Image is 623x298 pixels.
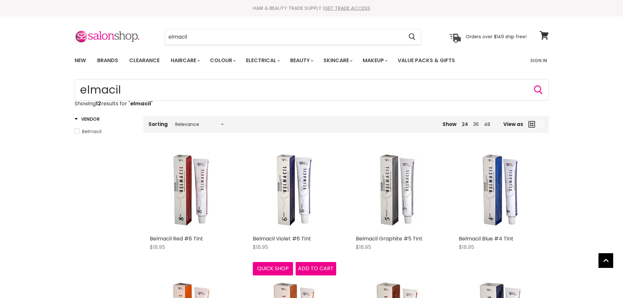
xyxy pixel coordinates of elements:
[130,100,151,107] strong: elmacil
[526,54,551,67] a: Sign In
[356,243,371,251] span: $18.95
[165,29,421,45] form: Product
[393,54,460,67] a: Value Packs & Gifts
[66,5,557,11] div: HAIR & BEAUTY TRADE SUPPLY |
[75,79,549,101] input: Search
[267,149,322,232] img: Belmacil Violet #6 Tint
[296,262,336,275] button: Add to cart
[484,121,490,128] a: 48
[75,101,549,107] p: Showing results for " "
[253,149,336,232] a: Belmacil Violet #6 Tint
[82,128,101,135] span: Belmacil
[92,54,123,67] a: Brands
[459,149,542,232] a: Belmacil Blue #4 Tint
[533,85,544,95] button: Search
[165,29,404,44] input: Search
[166,54,204,67] a: Haircare
[503,121,523,127] span: View as
[164,149,219,232] img: Belmacil Red #8 Tint
[70,51,493,70] ul: Main menu
[150,149,233,232] a: Belmacil Red #8 Tint
[404,29,421,44] button: Search
[356,149,439,232] a: Belmacil Graphite #5 Tint
[96,100,101,107] strong: 12
[253,262,293,275] button: Quick shop
[253,243,268,251] span: $18.95
[75,116,100,122] h3: Vendor
[66,51,557,70] nav: Main
[241,54,284,67] a: Electrical
[205,54,240,67] a: Colour
[466,34,527,40] p: Orders over $149 ship free!
[75,128,135,135] a: Belmacil
[473,121,479,128] a: 36
[442,121,457,128] span: Show
[462,121,468,128] a: 24
[150,243,165,251] span: $18.95
[356,235,423,242] a: Belmacil Graphite #5 Tint
[459,243,474,251] span: $18.95
[150,235,203,242] a: Belmacil Red #8 Tint
[319,54,356,67] a: Skincare
[253,235,311,242] a: Belmacil Violet #6 Tint
[358,54,391,67] a: Makeup
[70,54,91,67] a: New
[298,265,334,272] span: Add to cart
[148,121,168,127] label: Sorting
[324,5,370,11] a: GET TRADE ACCESS
[124,54,164,67] a: Clearance
[459,235,513,242] a: Belmacil Blue #4 Tint
[285,54,317,67] a: Beauty
[75,79,549,101] form: Product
